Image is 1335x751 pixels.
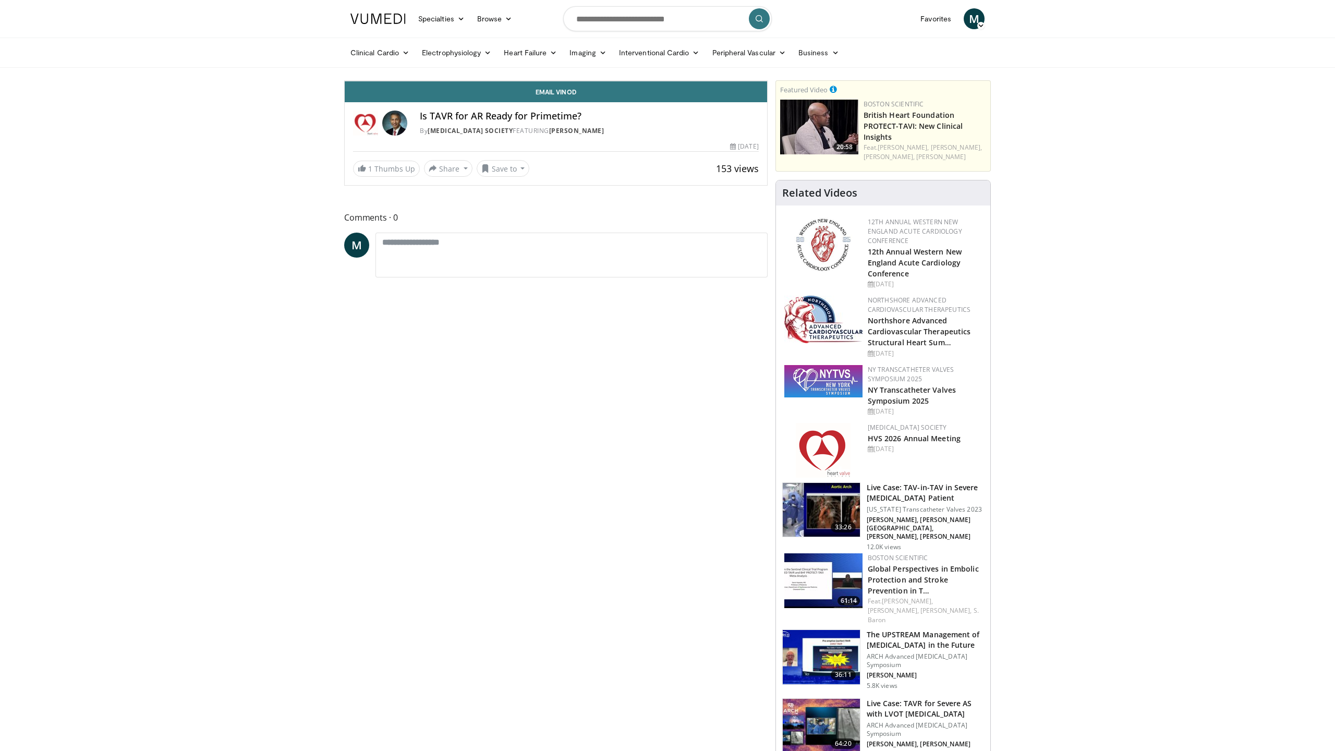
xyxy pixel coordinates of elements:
[868,365,954,383] a: NY Transcatheter Valves Symposium 2025
[868,606,979,624] a: S. Baron
[345,81,767,102] a: Email Vinod
[864,100,924,108] a: Boston Scientific
[867,698,984,719] h3: Live Case: TAVR for Severe AS with LVOT [MEDICAL_DATA]
[416,42,497,63] a: Electrophysiology
[867,740,984,748] p: [PERSON_NAME], [PERSON_NAME]
[916,152,966,161] a: [PERSON_NAME]
[477,160,530,177] button: Save to
[780,85,828,94] small: Featured Video
[920,606,972,615] a: [PERSON_NAME],
[868,606,919,615] a: [PERSON_NAME],
[864,143,986,162] div: Feat.
[867,516,984,541] p: [PERSON_NAME], [PERSON_NAME][GEOGRAPHIC_DATA], [PERSON_NAME], [PERSON_NAME]
[428,126,513,135] a: [MEDICAL_DATA] Society
[868,247,962,278] a: 12th Annual Western New England Acute Cardiology Conference
[868,217,962,245] a: 12th Annual Western New England Acute Cardiology Conference
[382,111,407,136] img: Avatar
[424,160,472,177] button: Share
[344,211,768,224] span: Comments 0
[864,152,915,161] a: [PERSON_NAME],
[868,407,982,416] div: [DATE]
[868,385,956,406] a: NY Transcatheter Valves Symposium 2025
[706,42,792,63] a: Peripheral Vascular
[344,42,416,63] a: Clinical Cardio
[867,543,901,551] p: 12.0K views
[716,162,759,175] span: 153 views
[867,671,984,680] p: [PERSON_NAME]
[613,42,706,63] a: Interventional Cardio
[784,365,863,397] img: 381df6ae-7034-46cc-953d-58fc09a18a66.png.150x105_q85_autocrop_double_scale_upscale_version-0.2.png
[549,126,604,135] a: [PERSON_NAME]
[794,217,852,272] img: 0954f259-7907-4053-a817-32a96463ecc8.png.150x105_q85_autocrop_double_scale_upscale_version-0.2.png
[420,126,759,136] div: By FEATURING
[792,42,845,63] a: Business
[368,164,372,174] span: 1
[833,142,856,152] span: 20:58
[831,738,856,749] span: 64:20
[831,670,856,680] span: 36:11
[868,423,947,432] a: [MEDICAL_DATA] Society
[868,444,982,454] div: [DATE]
[780,100,858,154] a: 20:58
[784,553,863,608] a: 61:14
[931,143,982,152] a: [PERSON_NAME],
[882,597,933,605] a: [PERSON_NAME],
[867,652,984,669] p: ARCH Advanced [MEDICAL_DATA] Symposium
[350,14,406,24] img: VuMedi Logo
[838,596,860,605] span: 61:14
[784,296,863,343] img: 45d48ad7-5dc9-4e2c-badc-8ed7b7f471c1.jpg.150x105_q85_autocrop_double_scale_upscale_version-0.2.jpg
[796,423,851,478] img: 0148279c-cbd4-41ce-850e-155379fed24c.png.150x105_q85_autocrop_double_scale_upscale_version-0.2.png
[868,564,979,596] a: Global Perspectives in Embolic Protection and Stroke Prevention in T…
[867,629,984,650] h3: The UPSTREAM Management of [MEDICAL_DATA] in the Future
[867,721,984,738] p: ARCH Advanced [MEDICAL_DATA] Symposium
[782,482,984,551] a: 33:26 Live Case: TAV-in-TAV in Severe [MEDICAL_DATA] Patient [US_STATE] Transcatheter Valves 2023...
[412,8,471,29] a: Specialties
[353,161,420,177] a: 1 Thumbs Up
[471,8,519,29] a: Browse
[964,8,985,29] a: M
[497,42,563,63] a: Heart Failure
[782,629,984,690] a: 36:11 The UPSTREAM Management of [MEDICAL_DATA] in the Future ARCH Advanced [MEDICAL_DATA] Sympos...
[563,6,772,31] input: Search topics, interventions
[782,187,857,199] h4: Related Videos
[868,553,928,562] a: Boston Scientific
[831,522,856,532] span: 33:26
[867,482,984,503] h3: Live Case: TAV-in-TAV in Severe [MEDICAL_DATA] Patient
[864,110,963,142] a: British Heart Foundation PROTECT-TAVI: New Clinical Insights
[868,597,982,625] div: Feat.
[780,100,858,154] img: 20bd0fbb-f16b-4abd-8bd0-1438f308da47.150x105_q85_crop-smart_upscale.jpg
[868,296,971,314] a: NorthShore Advanced Cardiovascular Therapeutics
[868,433,961,443] a: HVS 2026 Annual Meeting
[344,233,369,258] a: M
[783,630,860,684] img: a6e1f2f4-af78-4c35-bad6-467630622b8c.150x105_q85_crop-smart_upscale.jpg
[730,142,758,151] div: [DATE]
[868,316,971,347] a: Northshore Advanced Cardiovascular Therapeutics Structural Heart Sum…
[783,483,860,537] img: ea44c231-6f00-4b4a-b1de-0511126839cd.150x105_q85_crop-smart_upscale.jpg
[784,553,863,608] img: ec78f057-4336-49b7-ac94-8fd59e78c92a.150x105_q85_crop-smart_upscale.jpg
[867,682,897,690] p: 5.8K views
[914,8,957,29] a: Favorites
[867,505,984,514] p: [US_STATE] Transcatheter Valves 2023
[353,111,378,136] img: Heart Valve Society
[420,111,759,122] h4: Is TAVR for AR Ready for Primetime?
[868,280,982,289] div: [DATE]
[868,349,982,358] div: [DATE]
[563,42,613,63] a: Imaging
[878,143,929,152] a: [PERSON_NAME],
